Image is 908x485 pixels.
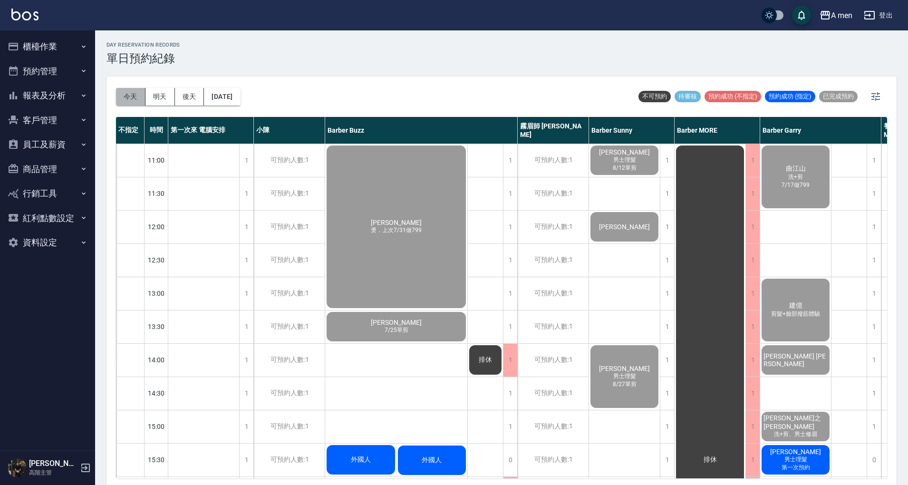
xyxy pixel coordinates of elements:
span: [PERSON_NAME] [369,319,424,326]
span: 預約成功 (指定) [765,92,815,101]
span: 8/27單剪 [611,380,638,388]
div: 1 [745,177,760,210]
div: 14:30 [145,377,168,410]
div: 可預約人數:1 [254,211,325,243]
button: 櫃檯作業 [4,34,91,59]
div: 1 [745,244,760,277]
div: 1 [239,211,253,243]
div: 時間 [145,117,168,144]
div: 13:30 [145,310,168,343]
div: 1 [503,177,517,210]
span: [PERSON_NAME] [597,365,652,372]
span: [PERSON_NAME] [PERSON_NAME] [762,352,830,368]
div: 可預約人數:1 [254,277,325,310]
button: 報表及分析 [4,83,91,108]
div: 可預約人數:1 [254,344,325,377]
div: 不指定 [116,117,145,144]
div: 1 [503,344,517,377]
div: 可預約人數:1 [254,144,325,177]
div: 可預約人數:1 [254,177,325,210]
div: 1 [660,377,674,410]
span: 男士理髮 [611,372,638,380]
button: 行銷工具 [4,181,91,206]
button: 登出 [860,7,897,24]
span: 排休 [477,356,494,364]
span: 7/25單剪 [383,326,410,334]
div: 1 [745,410,760,443]
span: 男士理髮 [611,156,638,164]
div: 1 [660,444,674,476]
div: 1 [660,144,674,177]
span: 第一次預約 [780,464,812,472]
div: 1 [867,177,881,210]
span: [PERSON_NAME] [768,448,823,456]
button: 後天 [175,88,204,106]
div: 1 [867,211,881,243]
div: 12:30 [145,243,168,277]
div: 15:30 [145,443,168,476]
h3: 單日預約紀錄 [106,52,180,65]
button: 明天 [145,88,175,106]
div: 1 [745,277,760,310]
div: 1 [503,211,517,243]
img: Person [8,458,27,477]
button: 資料設定 [4,230,91,255]
div: 可預約人數:1 [518,444,589,476]
h2: day Reservation records [106,42,180,48]
div: 1 [503,244,517,277]
div: A men [831,10,852,21]
div: 11:00 [145,144,168,177]
span: 8/12單剪 [611,164,638,172]
div: 可預約人數:1 [518,144,589,177]
div: 1 [745,211,760,243]
div: 1 [867,277,881,310]
div: 1 [660,277,674,310]
div: 1 [239,177,253,210]
div: Barber Sunny [589,117,675,144]
div: 1 [239,277,253,310]
button: 客戶管理 [4,108,91,133]
button: 今天 [116,88,145,106]
div: 1 [239,310,253,343]
div: 第一次來 電腦安排 [168,117,254,144]
div: 1 [867,344,881,377]
div: 1 [660,310,674,343]
h5: [PERSON_NAME] [29,459,77,468]
div: 1 [660,211,674,243]
div: 可預約人數:1 [518,177,589,210]
div: 1 [745,344,760,377]
div: 可預約人數:1 [518,310,589,343]
div: 1 [503,410,517,443]
div: 13:00 [145,277,168,310]
div: Barber Garry [760,117,881,144]
div: 小陳 [254,117,325,144]
div: 1 [745,310,760,343]
div: 可預約人數:1 [254,310,325,343]
div: 1 [239,410,253,443]
button: 商品管理 [4,157,91,182]
img: Logo [11,9,39,20]
div: 可預約人數:1 [254,410,325,443]
button: [DATE] [204,88,240,106]
div: 1 [239,244,253,277]
div: 可預約人數:1 [518,277,589,310]
span: 燙，上次7/31做799 [369,226,424,234]
div: 霧眉師 [PERSON_NAME] [518,117,589,144]
span: [PERSON_NAME] [597,223,652,231]
button: 預約管理 [4,59,91,84]
div: 1 [867,310,881,343]
span: 待審核 [675,92,701,101]
div: 1 [660,410,674,443]
div: 14:00 [145,343,168,377]
span: 外國人 [420,456,444,465]
div: 1 [867,377,881,410]
div: 1 [867,410,881,443]
div: 1 [239,444,253,476]
div: 1 [239,344,253,377]
span: 不可預約 [638,92,671,101]
div: 1 [503,277,517,310]
span: 男士理髮 [782,456,809,464]
div: 1 [867,144,881,177]
p: 高階主管 [29,468,77,477]
div: 可預約人數:1 [254,377,325,410]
